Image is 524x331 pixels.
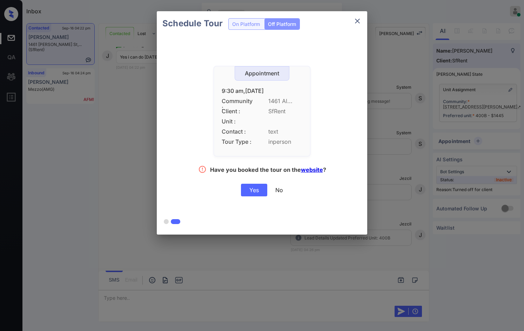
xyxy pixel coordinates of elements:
[241,184,267,196] div: Yes
[301,166,323,173] a: website
[268,139,302,145] span: inperson
[235,70,289,77] div: Appointment
[222,88,302,94] div: 9:30 am,[DATE]
[157,11,228,36] h2: Schedule Tour
[222,108,253,115] span: Client :
[210,166,326,175] div: Have you booked the tour on the ?
[268,128,302,135] span: text
[275,187,283,194] div: No
[222,118,253,125] span: Unit :
[222,98,253,104] span: Community :
[268,108,302,115] span: SfRent
[268,98,302,104] span: 1461 Al...
[222,139,253,145] span: Tour Type :
[350,14,364,28] button: close
[222,128,253,135] span: Contact :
